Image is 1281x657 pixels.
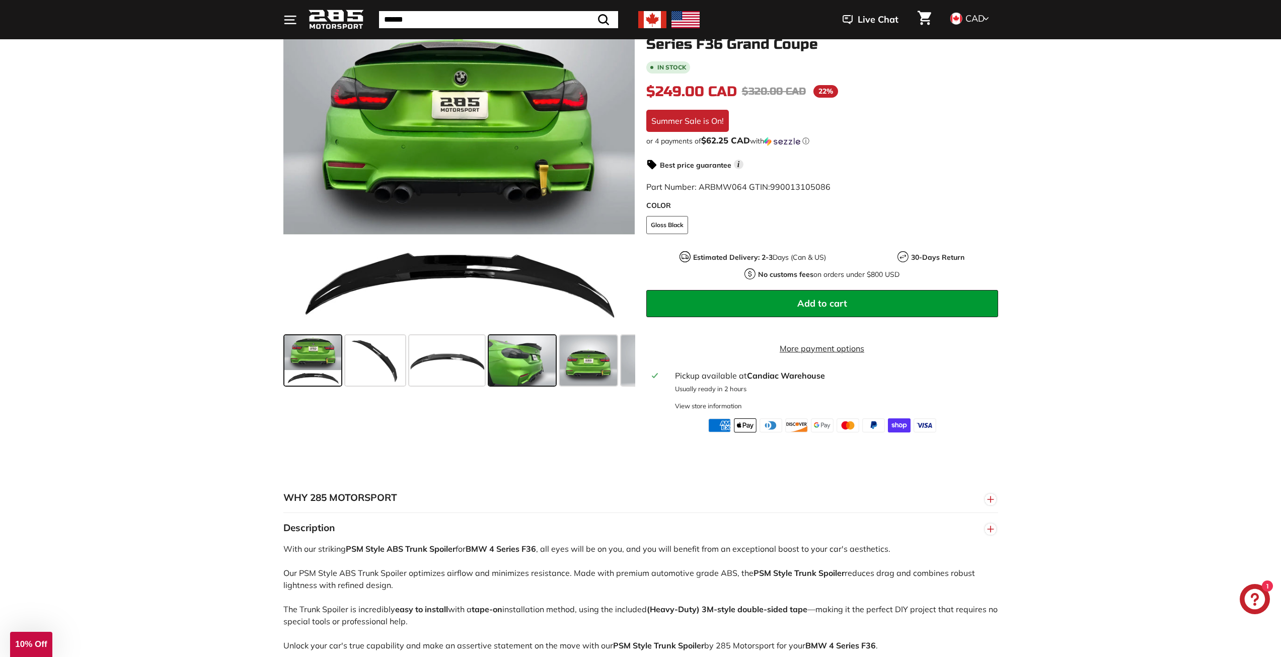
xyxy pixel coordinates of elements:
h1: PSM Style Trunk Spoiler - [DATE]-[DATE] BMW 4 Series F36 Grand Coupe [646,21,998,52]
img: diners_club [760,418,782,432]
strong: 30-Days Return [911,253,964,262]
strong: easy to install [395,604,448,614]
strong: Estimated Delivery: 2-3 [693,253,773,262]
img: master [837,418,859,432]
label: COLOR [646,200,998,211]
p: Usually ready in 2 hours [675,384,992,394]
span: Part Number: ARBMW064 GTIN: [646,182,831,192]
strong: Best price guarantee [660,161,731,170]
strong: BMW 4 Series F36 [805,640,876,650]
img: Logo_285_Motorsport_areodynamics_components [309,8,364,32]
img: google_pay [811,418,834,432]
span: CAD [965,13,985,24]
b: In stock [657,64,686,70]
span: Live Chat [858,13,898,26]
div: Pickup available at [675,370,992,382]
strong: Candiac Warehouse [747,371,825,381]
img: paypal [862,418,885,432]
img: discover [785,418,808,432]
strong: tape-on [472,604,502,614]
span: 990013105086 [770,182,831,192]
strong: ABS [387,544,403,554]
strong: PSM Style [613,640,652,650]
span: 10% Off [15,639,47,649]
strong: BMW 4 Series F36 [466,544,536,554]
div: Summer Sale is On! [646,110,729,132]
div: 10% Off [10,632,52,657]
p: on orders under $800 USD [758,269,899,280]
a: More payment options [646,342,998,354]
img: visa [914,418,936,432]
span: 22% [813,85,838,98]
div: View store information [675,401,742,411]
inbox-online-store-chat: Shopify online store chat [1237,584,1273,617]
img: american_express [708,418,731,432]
button: Add to cart [646,290,998,317]
a: Cart [912,3,937,37]
strong: Trunk Spoiler [794,568,845,578]
strong: Trunk Spoiler [654,640,704,650]
div: or 4 payments of$62.25 CADwithSezzle Click to learn more about Sezzle [646,136,998,146]
strong: PSM Style [346,544,385,554]
div: or 4 payments of with [646,136,998,146]
strong: Trunk Spoiler [405,544,456,554]
img: shopify_pay [888,418,911,432]
strong: No customs fees [758,270,813,279]
img: Sezzle [764,137,800,146]
span: $249.00 CAD [646,83,737,100]
span: Add to cart [797,298,847,309]
button: Description [283,513,998,543]
button: WHY 285 MOTORSPORT [283,483,998,513]
strong: PSM Style [753,568,792,578]
span: $320.00 CAD [742,85,806,98]
strong: (Heavy-Duty) 3M-style double-sided tape [647,604,807,614]
span: i [734,160,743,169]
button: Live Chat [830,7,912,32]
span: $62.25 CAD [701,135,750,145]
p: Days (Can & US) [693,252,826,263]
img: apple_pay [734,418,757,432]
input: Search [379,11,618,28]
